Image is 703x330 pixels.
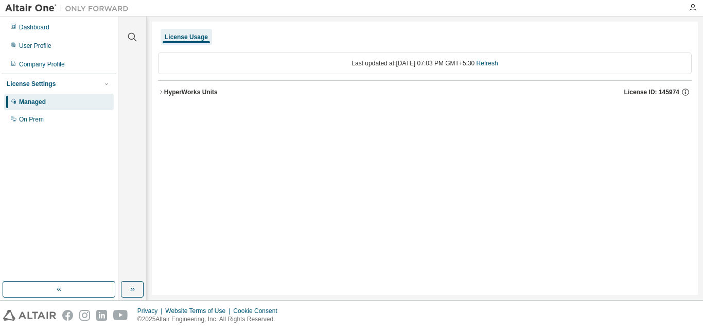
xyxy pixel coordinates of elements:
[137,315,284,324] p: © 2025 Altair Engineering, Inc. All Rights Reserved.
[137,307,165,315] div: Privacy
[5,3,134,13] img: Altair One
[624,88,679,96] span: License ID: 145974
[477,60,498,67] a: Refresh
[158,53,692,74] div: Last updated at: [DATE] 07:03 PM GMT+5:30
[19,60,65,68] div: Company Profile
[79,310,90,321] img: instagram.svg
[96,310,107,321] img: linkedin.svg
[7,80,56,88] div: License Settings
[19,42,51,50] div: User Profile
[19,115,44,124] div: On Prem
[19,98,46,106] div: Managed
[113,310,128,321] img: youtube.svg
[3,310,56,321] img: altair_logo.svg
[165,33,208,41] div: License Usage
[158,81,692,103] button: HyperWorks UnitsLicense ID: 145974
[233,307,283,315] div: Cookie Consent
[19,23,49,31] div: Dashboard
[164,88,218,96] div: HyperWorks Units
[62,310,73,321] img: facebook.svg
[165,307,233,315] div: Website Terms of Use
